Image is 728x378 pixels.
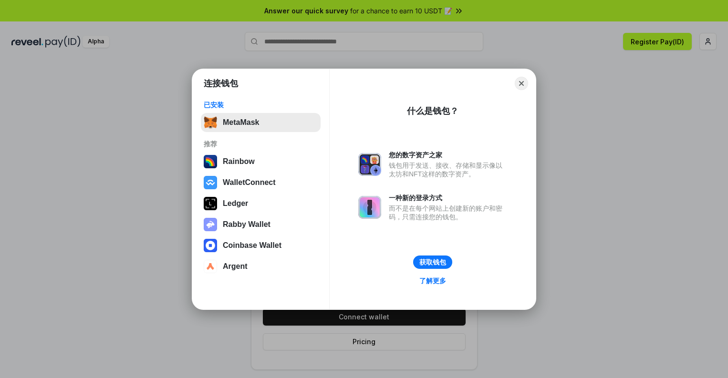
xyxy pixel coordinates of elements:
div: Ledger [223,199,248,208]
div: 了解更多 [419,276,446,285]
a: 了解更多 [414,275,452,287]
div: Rainbow [223,157,255,166]
img: svg+xml,%3Csvg%20width%3D%22120%22%20height%3D%22120%22%20viewBox%3D%220%200%20120%20120%22%20fil... [204,155,217,168]
button: Ledger [201,194,321,213]
img: svg+xml,%3Csvg%20xmlns%3D%22http%3A%2F%2Fwww.w3.org%2F2000%2Fsvg%22%20width%3D%2228%22%20height%3... [204,197,217,210]
button: Close [515,77,528,90]
button: Rabby Wallet [201,215,321,234]
img: svg+xml,%3Csvg%20width%3D%2228%22%20height%3D%2228%22%20viewBox%3D%220%200%2028%2028%22%20fill%3D... [204,176,217,189]
div: 已安装 [204,101,318,109]
h1: 连接钱包 [204,78,238,89]
img: svg+xml,%3Csvg%20xmlns%3D%22http%3A%2F%2Fwww.w3.org%2F2000%2Fsvg%22%20fill%3D%22none%22%20viewBox... [358,196,381,219]
button: Coinbase Wallet [201,236,321,255]
img: svg+xml,%3Csvg%20fill%3D%22none%22%20height%3D%2233%22%20viewBox%3D%220%200%2035%2033%22%20width%... [204,116,217,129]
div: Coinbase Wallet [223,241,281,250]
div: Argent [223,262,248,271]
div: 推荐 [204,140,318,148]
div: 获取钱包 [419,258,446,266]
img: svg+xml,%3Csvg%20width%3D%2228%22%20height%3D%2228%22%20viewBox%3D%220%200%2028%2028%22%20fill%3D... [204,239,217,252]
div: 钱包用于发送、接收、存储和显示像以太坊和NFT这样的数字资产。 [389,161,507,178]
img: svg+xml,%3Csvg%20width%3D%2228%22%20height%3D%2228%22%20viewBox%3D%220%200%2028%2028%22%20fill%3D... [204,260,217,273]
div: 而不是在每个网站上创建新的账户和密码，只需连接您的钱包。 [389,204,507,221]
button: MetaMask [201,113,321,132]
div: Rabby Wallet [223,220,270,229]
img: svg+xml,%3Csvg%20xmlns%3D%22http%3A%2F%2Fwww.w3.org%2F2000%2Fsvg%22%20fill%3D%22none%22%20viewBox... [358,153,381,176]
div: MetaMask [223,118,259,127]
div: WalletConnect [223,178,276,187]
img: svg+xml,%3Csvg%20xmlns%3D%22http%3A%2F%2Fwww.w3.org%2F2000%2Fsvg%22%20fill%3D%22none%22%20viewBox... [204,218,217,231]
button: Argent [201,257,321,276]
div: 什么是钱包？ [407,105,458,117]
button: Rainbow [201,152,321,171]
button: 获取钱包 [413,255,452,269]
div: 一种新的登录方式 [389,194,507,202]
div: 您的数字资产之家 [389,151,507,159]
button: WalletConnect [201,173,321,192]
